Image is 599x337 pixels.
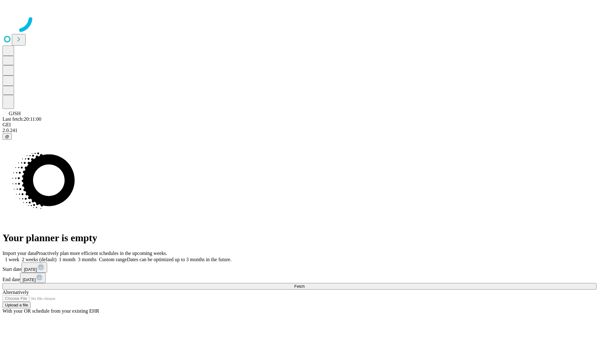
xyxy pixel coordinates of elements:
[5,257,19,262] span: 1 week
[22,262,47,273] button: [DATE]
[22,277,36,282] span: [DATE]
[59,257,75,262] span: 1 month
[24,267,37,272] span: [DATE]
[127,257,231,262] span: Dates can be optimized up to 3 months in the future.
[99,257,127,262] span: Custom range
[9,111,21,116] span: GJSH
[2,128,597,133] div: 2.0.241
[2,302,31,308] button: Upload a file
[78,257,96,262] span: 3 months
[5,134,9,139] span: @
[2,232,597,244] h1: Your planner is empty
[20,273,46,283] button: [DATE]
[2,116,41,122] span: Last fetch: 20:11:00
[22,257,56,262] span: 2 weeks (default)
[2,251,36,256] span: Import your data
[2,273,597,283] div: End date
[2,283,597,290] button: Fetch
[2,122,597,128] div: GEI
[294,284,304,289] span: Fetch
[2,290,29,295] span: Alternatively
[36,251,167,256] span: Proactively plan more efficient schedules in the upcoming weeks.
[2,308,99,314] span: With your OR schedule from your existing EHR
[2,262,597,273] div: Start date
[2,133,12,140] button: @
